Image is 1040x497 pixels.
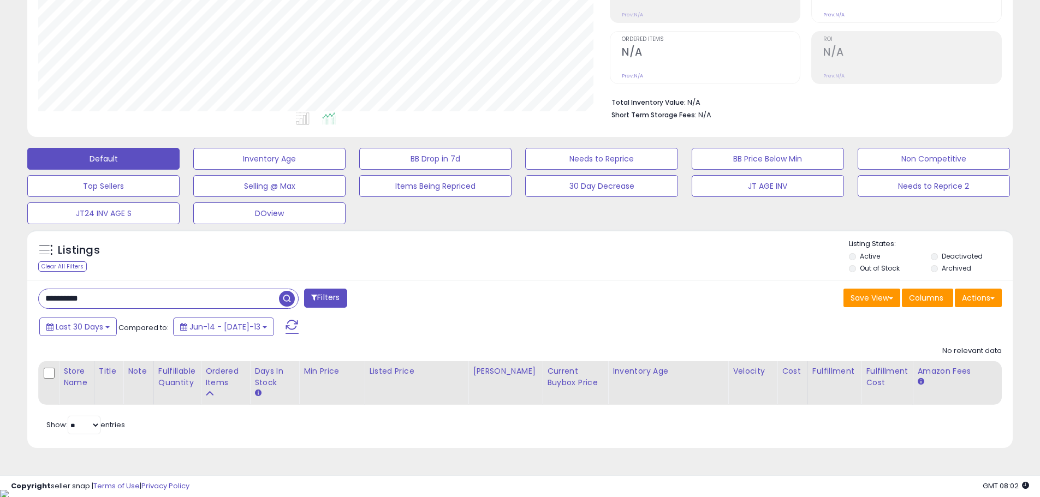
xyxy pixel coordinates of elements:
div: Ordered Items [205,366,245,388]
button: Needs to Reprice [525,148,678,170]
a: Terms of Use [93,481,140,491]
span: Ordered Items [622,37,800,43]
button: Save View [843,289,900,307]
button: Default [27,148,180,170]
div: Days In Stock [254,366,294,388]
button: Top Sellers [27,175,180,197]
button: Columns [902,289,953,307]
div: Min Price [304,366,360,377]
h2: N/A [622,46,800,61]
button: BB Price Below Min [692,148,844,170]
span: N/A [698,110,711,120]
span: Compared to: [118,322,169,333]
div: [PERSON_NAME] [473,366,538,377]
span: Last 30 Days [56,321,103,332]
button: Selling @ Max [193,175,346,197]
div: Clear All Filters [38,261,87,272]
h2: N/A [823,46,1001,61]
span: ROI [823,37,1001,43]
b: Total Inventory Value: [611,98,686,107]
div: seller snap | | [11,481,189,492]
div: Fulfillment Cost [866,366,908,388]
div: Current Buybox Price [547,366,603,388]
span: 2025-08-13 08:02 GMT [983,481,1029,491]
div: No relevant data [942,346,1002,356]
small: Prev: N/A [622,73,643,79]
div: Fulfillment [812,366,857,377]
div: Cost [782,366,803,377]
button: Non Competitive [858,148,1010,170]
span: Show: entries [46,420,125,430]
label: Out of Stock [860,264,900,273]
small: Days In Stock. [254,388,261,398]
label: Active [860,252,880,261]
button: JT AGE INV [692,175,844,197]
button: Filters [304,289,347,308]
li: N/A [611,95,994,108]
button: 30 Day Decrease [525,175,678,197]
div: Title [99,366,118,377]
b: Short Term Storage Fees: [611,110,697,119]
div: Note [128,366,149,377]
button: Jun-14 - [DATE]-13 [173,318,274,336]
p: Listing States: [849,239,1013,249]
label: Deactivated [942,252,983,261]
small: Prev: N/A [823,11,845,18]
div: Listed Price [369,366,463,377]
button: Inventory Age [193,148,346,170]
div: Amazon Fees [917,366,1012,377]
div: Velocity [733,366,772,377]
a: Privacy Policy [141,481,189,491]
small: Prev: N/A [622,11,643,18]
div: Inventory Age [613,366,723,377]
button: Last 30 Days [39,318,117,336]
span: Columns [909,292,943,303]
small: Amazon Fees. [917,377,924,387]
button: Actions [955,289,1002,307]
div: Fulfillable Quantity [158,366,196,388]
h5: Listings [58,243,100,258]
div: Store Name [63,366,90,388]
button: DOview [193,202,346,224]
button: JT24 INV AGE S [27,202,180,224]
label: Archived [942,264,971,273]
small: Prev: N/A [823,73,845,79]
span: Jun-14 - [DATE]-13 [189,321,260,332]
button: BB Drop in 7d [359,148,512,170]
button: Needs to Reprice 2 [858,175,1010,197]
button: Items Being Repriced [359,175,512,197]
strong: Copyright [11,481,51,491]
